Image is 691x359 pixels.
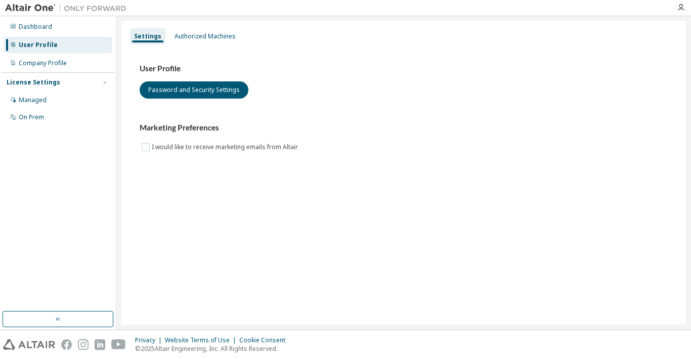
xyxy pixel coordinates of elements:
[140,81,248,99] button: Password and Security Settings
[111,339,126,350] img: youtube.svg
[78,339,89,350] img: instagram.svg
[239,336,291,344] div: Cookie Consent
[165,336,239,344] div: Website Terms of Use
[19,113,44,121] div: On Prem
[95,339,105,350] img: linkedin.svg
[61,339,72,350] img: facebook.svg
[19,96,47,104] div: Managed
[5,3,132,13] img: Altair One
[3,339,55,350] img: altair_logo.svg
[19,59,67,67] div: Company Profile
[140,64,668,74] h3: User Profile
[135,336,165,344] div: Privacy
[152,141,300,153] label: I would like to receive marketing emails from Altair
[135,344,291,353] p: © 2025 Altair Engineering, Inc. All Rights Reserved.
[19,41,58,49] div: User Profile
[7,78,60,86] div: License Settings
[175,32,236,40] div: Authorized Machines
[19,23,52,31] div: Dashboard
[134,32,161,40] div: Settings
[140,123,668,133] h3: Marketing Preferences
